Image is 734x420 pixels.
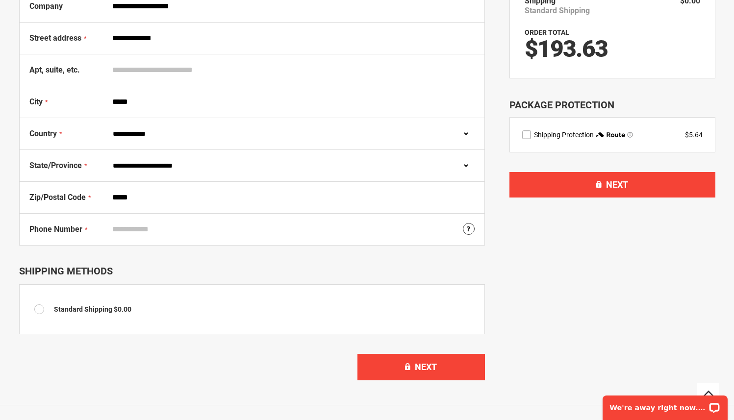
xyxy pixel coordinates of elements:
span: Next [415,362,437,372]
button: Next [509,172,715,198]
span: Company [29,1,63,11]
span: $193.63 [525,35,607,63]
span: Standard Shipping [525,6,590,16]
span: Street address [29,33,81,43]
span: State/Province [29,161,82,170]
span: City [29,97,43,106]
span: Learn more [627,132,633,138]
span: Zip/Postal Code [29,193,86,202]
button: Next [357,354,485,380]
span: Apt, suite, etc. [29,65,80,74]
span: $0.00 [114,305,131,313]
span: Phone Number [29,224,82,234]
iframe: LiveChat chat widget [596,389,734,420]
span: Shipping Protection [534,131,594,139]
div: $5.64 [685,130,703,140]
span: Country [29,129,57,138]
div: Shipping Methods [19,265,485,277]
strong: Order Total [525,28,569,36]
span: Standard Shipping [54,305,112,313]
div: Package Protection [509,98,715,112]
div: route shipping protection selector element [522,130,703,140]
span: Next [606,179,628,190]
